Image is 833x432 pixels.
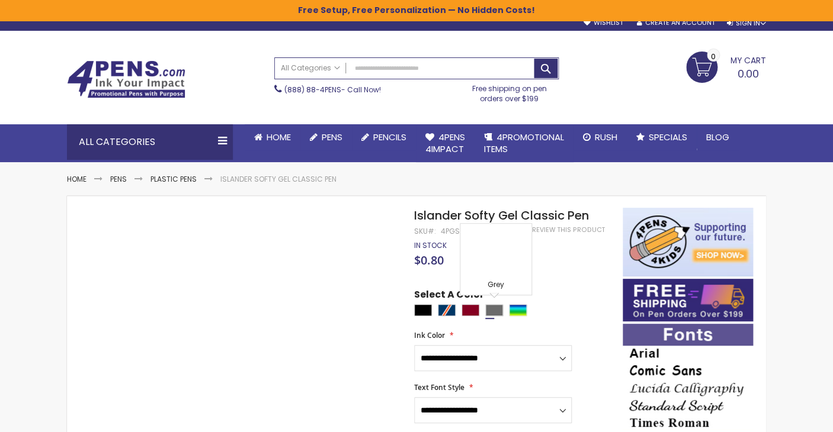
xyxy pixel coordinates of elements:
span: $0.80 [414,252,444,268]
div: Burgundy [462,304,479,316]
a: Specials [627,124,697,150]
div: Availability [414,241,447,250]
span: 0.00 [738,66,759,81]
span: - Call Now! [284,85,381,95]
img: 4Pens Custom Pens and Promotional Products [67,60,185,98]
div: Grey [485,304,503,316]
span: 0 [711,51,716,62]
div: Black [414,304,432,316]
a: 4PROMOTIONALITEMS [475,124,574,163]
span: Home [267,131,291,143]
a: Be the first to review this product [480,225,605,234]
a: Home [245,124,300,150]
div: Free shipping on pen orders over $199 [460,79,559,103]
strong: SKU [414,226,436,236]
span: Islander Softy Gel Classic Pen [414,207,589,224]
div: All Categories [67,124,233,160]
a: All Categories [275,58,346,78]
span: Pens [322,131,342,143]
a: Pens [300,124,352,150]
a: 0.00 0 [686,51,766,81]
span: Specials [649,131,687,143]
a: Create an Account [637,18,715,27]
span: 4Pens 4impact [425,131,465,155]
img: Free shipping on orders over $199 [623,279,753,321]
a: Pens [110,174,127,184]
div: Assorted [509,304,527,316]
span: Blog [706,131,729,143]
a: Home [67,174,86,184]
div: Sign In [727,19,766,28]
a: Blog [697,124,739,150]
a: 4Pens4impact [416,124,475,163]
div: 4PGS-ABW [441,227,480,236]
span: Text Font Style [414,382,464,392]
div: Grey [463,280,528,292]
span: Pencils [373,131,406,143]
li: Islander Softy Gel Classic Pen [220,175,337,184]
a: Rush [574,124,627,150]
span: Select A Color [414,288,484,304]
img: 4pens 4 kids [623,208,753,276]
span: In stock [414,240,447,250]
span: All Categories [281,63,340,73]
a: Wishlist [584,18,623,27]
a: Pencils [352,124,416,150]
a: (888) 88-4PENS [284,85,341,95]
span: Ink Color [414,330,445,340]
a: Plastic Pens [150,174,197,184]
span: Rush [595,131,617,143]
span: 4PROMOTIONAL ITEMS [484,131,564,155]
